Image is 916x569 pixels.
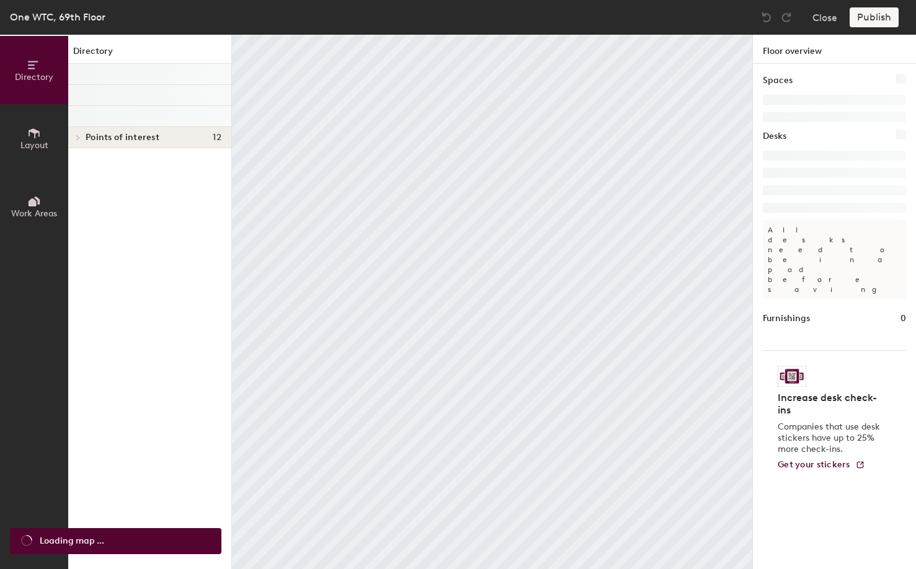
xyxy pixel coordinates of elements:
[900,312,906,325] h1: 0
[213,133,221,143] span: 12
[812,7,837,27] button: Close
[778,366,806,387] img: Sticker logo
[232,35,752,569] canvas: Map
[778,459,850,470] span: Get your stickers
[760,11,773,24] img: Undo
[763,130,786,143] h1: Desks
[763,220,906,299] p: All desks need to be in a pod before saving
[778,460,865,470] a: Get your stickers
[20,140,48,151] span: Layout
[68,45,231,64] h1: Directory
[86,133,159,143] span: Points of interest
[778,421,884,455] p: Companies that use desk stickers have up to 25% more check-ins.
[11,208,57,219] span: Work Areas
[753,35,916,64] h1: Floor overview
[763,74,793,87] h1: Spaces
[40,534,104,548] span: Loading map ...
[778,392,884,417] h4: Increase desk check-ins
[780,11,793,24] img: Redo
[10,9,105,25] div: One WTC, 69th Floor
[763,312,810,325] h1: Furnishings
[15,72,53,82] span: Directory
